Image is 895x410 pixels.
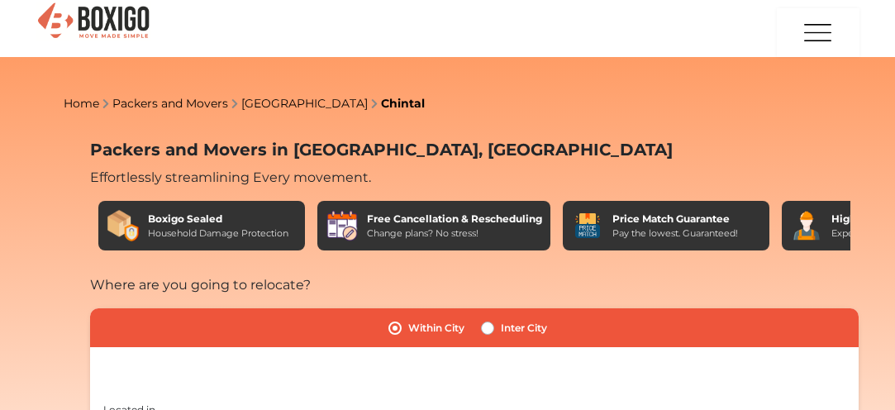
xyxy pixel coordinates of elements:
[148,212,288,226] div: Boxigo Sealed
[790,209,823,242] img: Highly Trained Professionals
[367,212,542,226] div: Free Cancellation & Rescheduling
[326,209,359,242] img: Free Cancellation & Rescheduling
[241,96,368,111] a: [GEOGRAPHIC_DATA]
[381,96,425,111] a: Chintal
[90,140,859,160] h2: Packers and Movers in [GEOGRAPHIC_DATA], [GEOGRAPHIC_DATA]
[571,209,604,242] img: Price Match Guarantee
[148,226,288,241] div: Household Damage Protection
[501,318,547,338] label: Inter City
[90,275,859,295] div: Where are you going to relocate?
[107,209,140,242] img: Boxigo Sealed
[36,1,151,41] img: Boxigo
[612,212,738,226] div: Price Match Guarantee
[64,96,99,111] a: Home
[90,169,371,185] span: Effortlessly streamlining Every movement.
[112,96,228,111] a: Packers and Movers
[367,226,542,241] div: Change plans? No stress!
[612,226,738,241] div: Pay the lowest. Guaranteed!
[802,9,835,57] img: menu
[408,318,464,338] label: Within City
